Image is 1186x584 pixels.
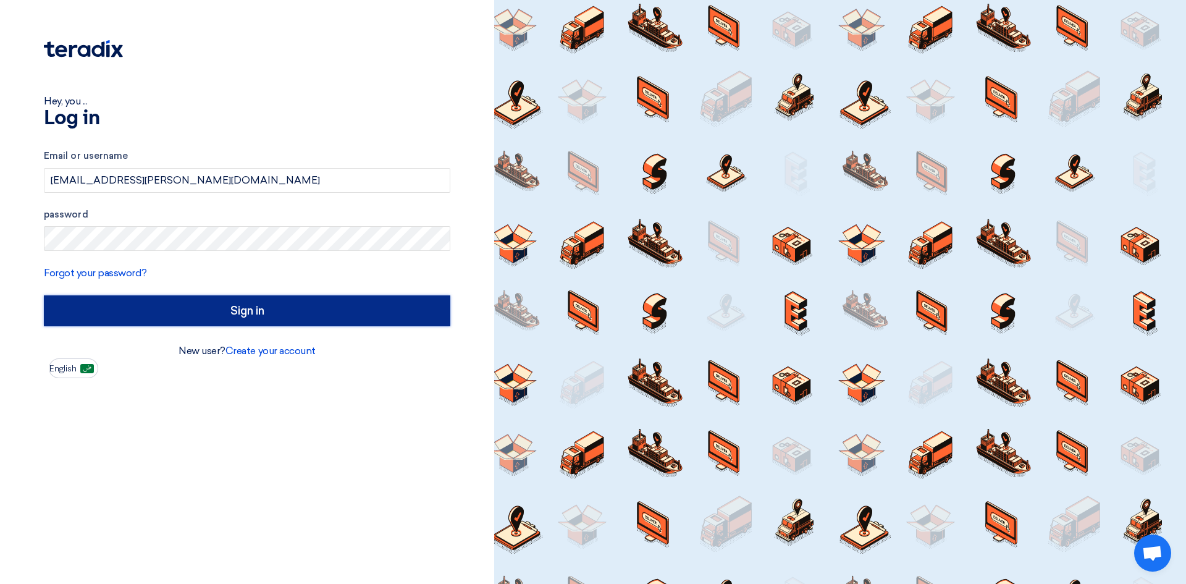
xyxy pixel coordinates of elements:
[44,295,450,326] input: Sign in
[44,209,88,220] font: password
[44,168,450,193] input: Enter your business email or username
[44,150,128,161] font: Email or username
[1134,535,1171,572] a: Open chat
[80,364,94,373] img: ar-AR.png
[179,345,225,357] font: New user?
[44,267,147,279] a: Forgot your password?
[49,358,98,378] button: English
[44,95,87,107] font: Hey, you ...
[44,40,123,57] img: Teradix logo
[225,345,316,357] a: Create your account
[49,363,77,374] font: English
[44,109,99,129] font: Log in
